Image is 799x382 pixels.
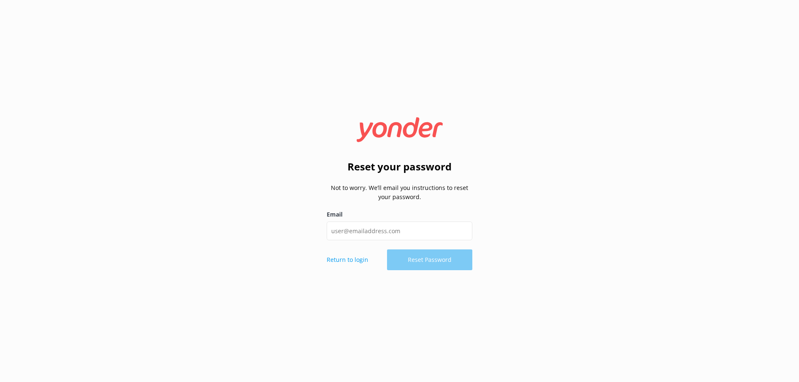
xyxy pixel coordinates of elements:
[327,210,472,219] label: Email
[327,222,472,240] input: user@emailaddress.com
[327,255,368,264] a: Return to login
[327,159,472,175] h2: Reset your password
[327,183,472,202] p: Not to worry. We’ll email you instructions to reset your password.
